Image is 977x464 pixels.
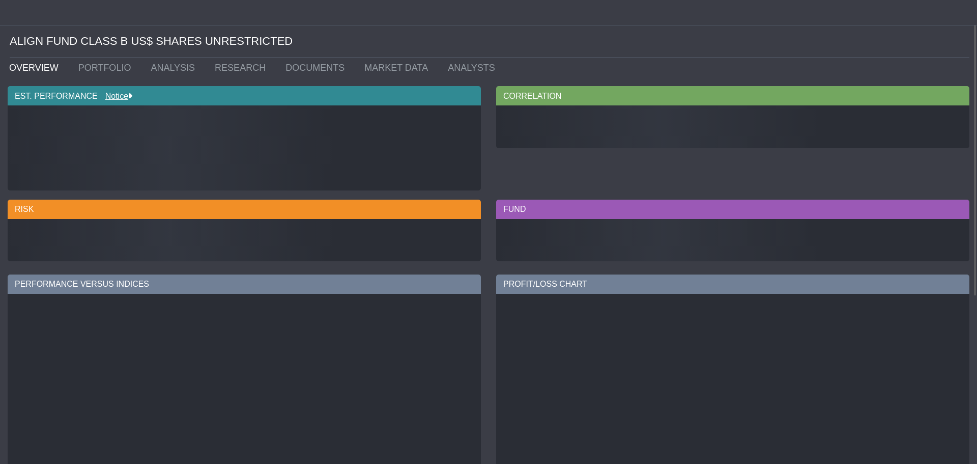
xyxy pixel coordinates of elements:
[8,200,481,219] div: RISK
[143,58,207,78] a: ANALYSIS
[8,275,481,294] div: PERFORMANCE VERSUS INDICES
[98,92,128,100] a: Notice
[10,25,969,58] div: ALIGN FUND CLASS B US$ SHARES UNRESTRICTED
[8,86,481,105] div: EST. PERFORMANCE
[496,275,969,294] div: PROFIT/LOSS CHART
[496,86,969,105] div: CORRELATION
[278,58,357,78] a: DOCUMENTS
[98,91,132,102] div: Notice
[440,58,507,78] a: ANALYSTS
[207,58,278,78] a: RESEARCH
[71,58,143,78] a: PORTFOLIO
[357,58,440,78] a: MARKET DATA
[2,58,71,78] a: OVERVIEW
[496,200,969,219] div: FUND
